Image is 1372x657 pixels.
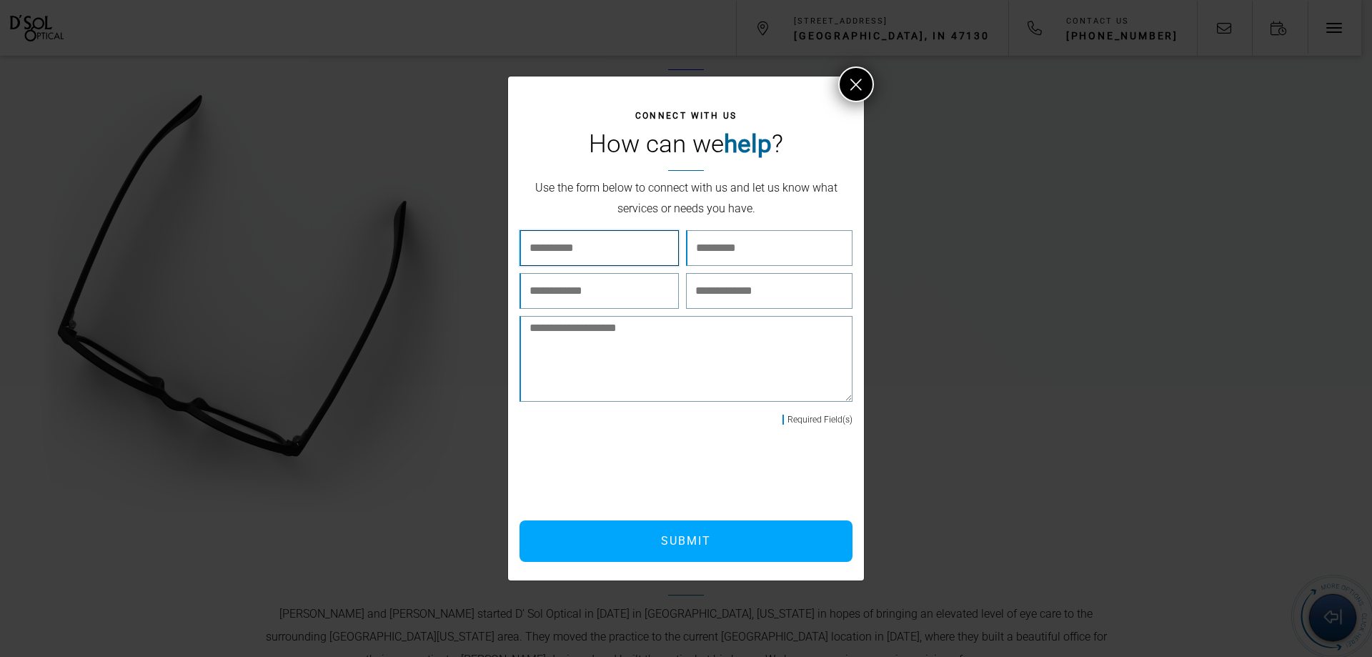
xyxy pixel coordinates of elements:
[527,178,845,219] p: Use the form below to connect with us and let us know what services or needs you have.
[724,129,772,159] strong: help
[782,415,852,425] span: Required Field(s)
[520,520,852,562] button: Submit
[520,436,737,543] iframe: reCAPTCHA
[527,126,845,172] h2: How can we ?
[527,109,845,122] h4: Connect with Us
[520,273,679,309] input: Phone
